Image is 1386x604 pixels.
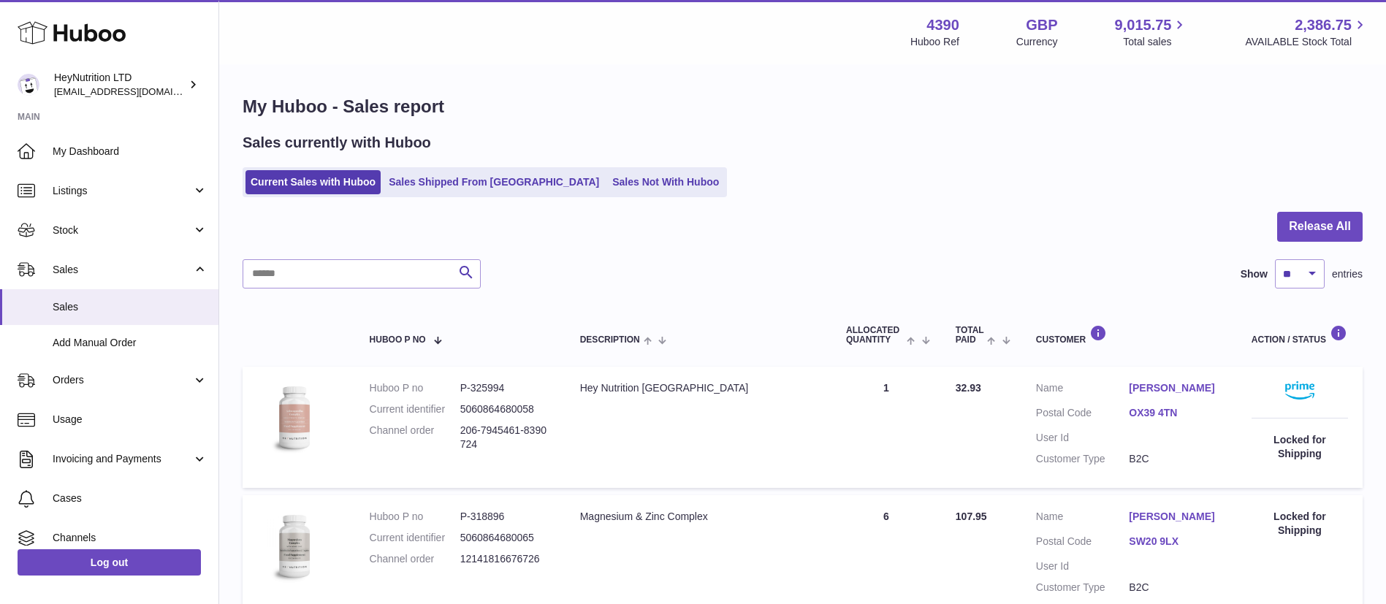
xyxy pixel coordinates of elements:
dt: Postal Code [1036,535,1129,552]
dt: Huboo P no [370,381,460,395]
a: 2,386.75 AVAILABLE Stock Total [1245,15,1368,49]
dd: 5060864680065 [460,531,551,545]
dt: Current identifier [370,531,460,545]
span: Total paid [956,326,984,345]
dt: Name [1036,510,1129,527]
dd: 206-7945461-8390724 [460,424,551,451]
div: Hey Nutrition [GEOGRAPHIC_DATA] [580,381,817,395]
div: Customer [1036,325,1222,345]
dt: Channel order [370,424,460,451]
span: Add Manual Order [53,336,207,350]
img: 43901725566913.jpg [257,381,330,454]
td: 1 [831,367,941,488]
dd: 5060864680058 [460,402,551,416]
span: entries [1332,267,1363,281]
dd: 12141816676726 [460,552,551,566]
span: AVAILABLE Stock Total [1245,35,1368,49]
span: Orders [53,373,192,387]
span: My Dashboard [53,145,207,158]
span: 32.93 [956,382,981,394]
span: Total sales [1123,35,1188,49]
div: Magnesium & Zinc Complex [580,510,817,524]
button: Release All [1277,212,1363,242]
dt: Channel order [370,552,460,566]
span: [EMAIL_ADDRESS][DOMAIN_NAME] [54,85,215,97]
a: OX39 4TN [1129,406,1222,420]
span: Listings [53,184,192,198]
a: Log out [18,549,201,576]
img: 43901725567059.jpg [257,510,330,583]
div: Currency [1016,35,1058,49]
h1: My Huboo - Sales report [243,95,1363,118]
span: Cases [53,492,207,505]
dt: User Id [1036,431,1129,445]
div: Locked for Shipping [1252,433,1348,461]
strong: 4390 [926,15,959,35]
a: 9,015.75 Total sales [1115,15,1189,49]
a: SW20 9LX [1129,535,1222,548]
span: Invoicing and Payments [53,452,192,466]
span: 2,386.75 [1295,15,1352,35]
a: [PERSON_NAME] [1129,381,1222,395]
dt: Customer Type [1036,581,1129,595]
span: 107.95 [956,511,987,522]
dt: Huboo P no [370,510,460,524]
a: Sales Shipped From [GEOGRAPHIC_DATA] [384,170,604,194]
h2: Sales currently with Huboo [243,133,431,153]
span: Huboo P no [370,335,426,345]
span: ALLOCATED Quantity [846,326,903,345]
span: Description [580,335,640,345]
dd: B2C [1129,452,1222,466]
span: Sales [53,300,207,314]
a: Current Sales with Huboo [245,170,381,194]
div: Action / Status [1252,325,1348,345]
div: Locked for Shipping [1252,510,1348,538]
strong: GBP [1026,15,1057,35]
dd: P-318896 [460,510,551,524]
a: Sales Not With Huboo [607,170,724,194]
span: Stock [53,223,192,237]
a: [PERSON_NAME] [1129,510,1222,524]
dd: P-325994 [460,381,551,395]
dt: User Id [1036,559,1129,573]
img: primelogo.png [1285,381,1314,400]
div: HeyNutrition LTD [54,71,186,99]
span: Sales [53,263,192,277]
dt: Current identifier [370,402,460,416]
span: Channels [53,531,207,545]
dt: Postal Code [1036,406,1129,424]
dt: Name [1036,381,1129,399]
dt: Customer Type [1036,452,1129,466]
label: Show [1241,267,1268,281]
span: 9,015.75 [1115,15,1172,35]
span: Usage [53,413,207,427]
div: Huboo Ref [910,35,959,49]
dd: B2C [1129,581,1222,595]
img: internalAdmin-4390@internal.huboo.com [18,74,39,96]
